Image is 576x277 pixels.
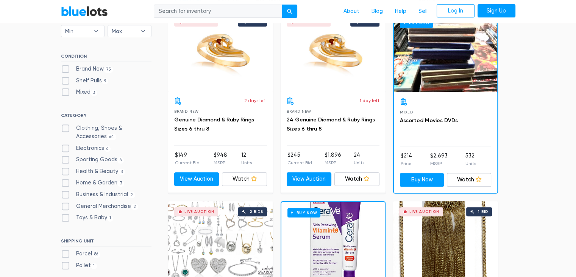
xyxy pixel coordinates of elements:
a: Live Auction 3 bids [281,11,386,91]
span: Brand New [287,109,311,113]
li: $1,896 [325,151,341,166]
div: 2 bids [250,210,263,214]
a: Sell [412,4,434,19]
label: Toys & Baby [61,214,114,222]
span: Mixed [400,110,413,114]
span: 3 [118,169,125,175]
a: Watch [222,172,267,186]
span: 1 [107,216,114,222]
span: 9 [102,78,109,84]
a: Buy Now [400,173,444,187]
label: Brand New [61,65,114,73]
li: 532 [465,152,476,167]
a: Log In [437,4,475,18]
h6: CONDITION [61,54,151,62]
a: Help [389,4,412,19]
label: Mixed [61,88,98,96]
input: Search for inventory [154,5,283,18]
label: Clothing, Shoes & Accessories [61,124,151,140]
div: Live Auction [409,210,439,214]
a: Assorted Movies DVDs [400,117,458,124]
span: Brand New [174,109,199,113]
p: 1 day left [360,97,379,104]
p: Current Bid [175,159,200,166]
div: 3 bids [250,20,263,24]
a: About [337,4,365,19]
span: Min [65,25,90,37]
span: 2 [128,192,136,198]
a: BlueLots [61,6,108,17]
p: Current Bid [287,159,312,166]
li: $245 [287,151,312,166]
p: Units [465,160,476,167]
p: Units [241,159,252,166]
span: 1 [91,263,97,269]
h6: Buy Now [287,208,320,217]
div: 1 bid [478,210,488,214]
label: Parcel [61,250,101,258]
label: Business & Industrial [61,190,136,199]
a: Genuine Diamond & Ruby Rings Sizes 6 thru 8 [174,116,254,132]
label: Home & Garden [61,179,125,187]
li: 24 [354,151,364,166]
li: 12 [241,151,252,166]
span: 86 [92,252,101,258]
li: $2,693 [430,152,448,167]
a: View Auction [174,172,219,186]
p: MSRP [325,159,341,166]
li: $948 [214,151,227,166]
a: View Auction [287,172,332,186]
h6: CATEGORY [61,113,151,121]
li: $214 [401,152,412,167]
span: 3 [117,181,125,187]
a: Blog [365,4,389,19]
a: 24 Genuine Diamond & Ruby Rings Sizes 6 thru 8 [287,116,375,132]
span: 2 [131,204,139,210]
div: 3 bids [362,20,376,24]
span: 3 [91,90,98,96]
span: Max [112,25,137,37]
label: General Merchandise [61,202,139,211]
div: Live Auction [184,210,214,214]
div: Live Auction [184,20,214,24]
label: Pallet [61,261,97,270]
span: 75 [104,66,114,72]
b: ▾ [135,25,151,37]
span: 64 [107,134,117,140]
a: Watch [447,173,491,187]
div: Live Auction [297,20,327,24]
span: 6 [104,146,111,152]
a: Buy Now [394,12,497,92]
p: Price [401,160,412,167]
h6: SHIPPING UNIT [61,238,151,247]
a: Sign Up [478,4,515,18]
span: 6 [117,157,124,163]
label: Sporting Goods [61,156,124,164]
p: MSRP [214,159,227,166]
label: Health & Beauty [61,167,125,176]
a: Watch [334,172,379,186]
label: Shelf Pulls [61,77,109,85]
label: Electronics [61,144,111,153]
p: 2 days left [244,97,267,104]
p: MSRP [430,160,448,167]
p: Units [354,159,364,166]
a: Live Auction 3 bids [168,11,273,91]
b: ▾ [88,25,104,37]
li: $149 [175,151,200,166]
